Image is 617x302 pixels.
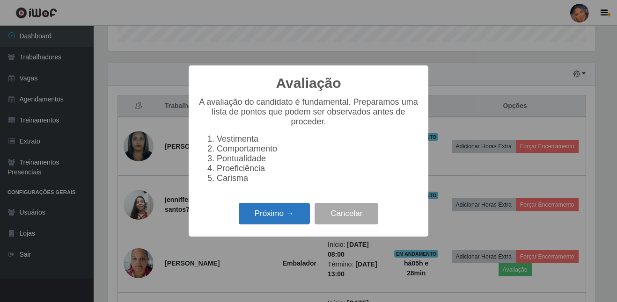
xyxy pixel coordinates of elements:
li: Proeficiência [217,164,419,173]
button: Próximo → [239,203,310,225]
li: Pontualidade [217,154,419,164]
li: Carisma [217,173,419,183]
li: Vestimenta [217,134,419,144]
button: Cancelar [315,203,378,225]
li: Comportamento [217,144,419,154]
h2: Avaliação [276,75,341,92]
p: A avaliação do candidato é fundamental. Preparamos uma lista de pontos que podem ser observados a... [198,97,419,127]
